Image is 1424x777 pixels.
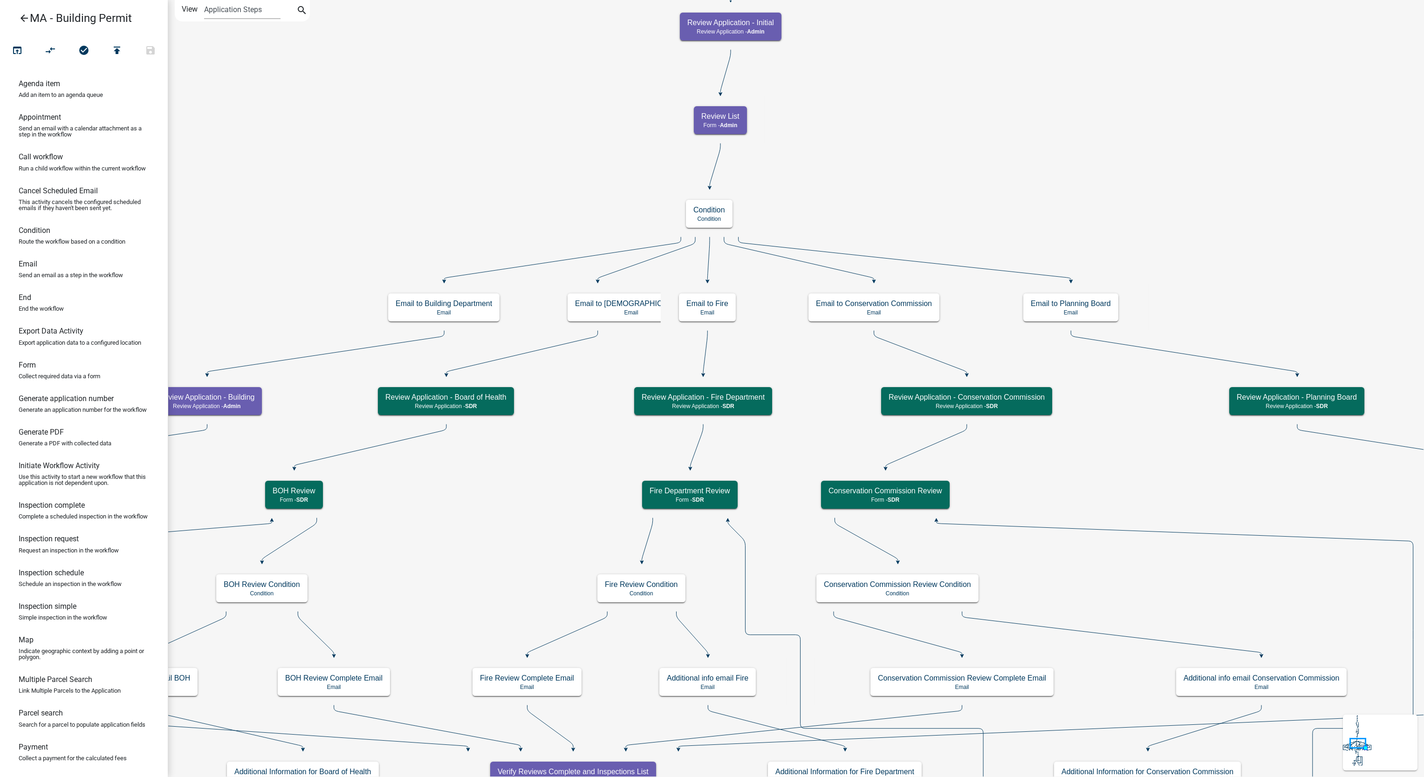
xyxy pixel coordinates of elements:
p: Request an inspection in the workflow [19,547,119,553]
h5: Review Application - Planning Board [1237,393,1357,402]
h5: Email to Fire [686,299,728,308]
h6: End [19,293,31,302]
p: Search for a parcel to populate application fields [19,722,145,728]
h5: Conservation Commission Review Condition [824,580,971,589]
button: Save [134,41,167,61]
p: Route the workflow based on a condition [19,239,125,245]
h6: Inspection complete [19,501,85,510]
p: Send an email with a calendar attachment as a step in the workflow [19,125,149,137]
span: SDR [1316,403,1328,409]
i: open_in_browser [12,45,23,58]
div: Workflow actions [0,41,167,63]
h6: Parcel search [19,709,63,717]
p: Collect required data via a form [19,373,100,379]
span: Admin [747,28,764,35]
button: Test Workflow [0,41,34,61]
h5: Fire Review Condition [605,580,678,589]
h6: Export Data Activity [19,327,83,335]
p: End the workflow [19,306,64,312]
p: Review Application - [642,403,765,409]
p: Condition [605,590,678,597]
p: Condition [224,590,300,597]
p: Use this activity to start a new workflow that this application is not dependent upon. [19,474,149,486]
h5: Conservation Commission Review [828,486,942,495]
p: Send an email as a step in the workflow [19,272,123,278]
p: Email [1184,684,1339,690]
span: Admin [720,122,737,129]
button: No problems [67,41,101,61]
p: Form - [701,122,739,129]
h6: Map [19,635,34,644]
h6: Initiate Workflow Activity [19,461,100,470]
span: SDR [296,497,308,503]
h5: Review Application - Building [159,393,254,402]
p: Schedule an inspection in the workflow [19,581,122,587]
p: Review Application - [687,28,774,35]
i: arrow_back [19,13,30,26]
h5: Fire Review Complete Email [480,674,574,682]
span: SDR [692,497,704,503]
p: Link Multiple Parcels to the Application [19,688,121,694]
p: Generate a PDF with collected data [19,440,111,446]
i: publish [111,45,123,58]
h5: Fire Department Review [650,486,730,495]
p: Form - [273,497,315,503]
h6: Inspection request [19,534,79,543]
a: MA - Building Permit [7,7,153,29]
i: search [296,5,308,18]
h5: Conservation Commission Review Complete Email [878,674,1046,682]
span: SDR [465,403,477,409]
h5: Review Application - Initial [687,18,774,27]
p: Email [1031,309,1111,316]
h6: Multiple Parcel Search [19,675,92,684]
i: compare_arrows [45,45,56,58]
h5: Condition [693,205,725,214]
p: Email [686,309,728,316]
p: Simple inspection in the workflow [19,614,107,620]
h6: Cancel Scheduled Email [19,186,98,195]
h5: Additional Information for Board of Health [234,767,371,776]
h5: Additional info email Conservation Commission [1184,674,1339,682]
p: This activity cancels the configured scheduled emails if they haven't been sent yet. [19,199,149,211]
h5: Email to [DEMOGRAPHIC_DATA] [575,299,687,308]
h5: Verify Reviews Complete and Inspections List [498,767,649,776]
h5: Review List [701,112,739,121]
button: Publish [100,41,134,61]
h6: Payment [19,743,48,751]
p: Complete a scheduled inspection in the workflow [19,513,148,519]
p: Email [878,684,1046,690]
p: Review Application - [1237,403,1357,409]
span: SDR [722,403,734,409]
h5: Email to Building Department [396,299,492,308]
h5: Additional Information for Conservation Commission [1061,767,1233,776]
h6: Call workflow [19,152,63,161]
span: Admin [223,403,240,409]
h5: Email to Conservation Commission [816,299,932,308]
p: Email [816,309,932,316]
p: Indicate geographic context by adding a point or polygon. [19,648,149,660]
p: Email [575,309,687,316]
h6: Form [19,361,36,369]
p: Email [667,684,748,690]
button: Auto Layout [34,41,67,61]
p: Review Application - [385,403,507,409]
p: Email [396,309,492,316]
p: Collect a payment for the calculated fees [19,755,127,761]
h5: Additional info email Fire [667,674,748,682]
p: Add an item to an agenda queue [19,92,103,98]
h5: BOH Review Complete Email [285,674,383,682]
p: Condition [824,590,971,597]
h6: Appointment [19,113,61,122]
p: Run a child workflow within the current workflow [19,165,146,171]
h5: Email to Planning Board [1031,299,1111,308]
span: SDR [986,403,998,409]
p: Email [285,684,383,690]
p: Email [480,684,574,690]
p: Review Application - [889,403,1045,409]
i: save [145,45,156,58]
h6: Generate PDF [19,428,64,436]
h5: Review Application - Board of Health [385,393,507,402]
span: SDR [888,497,899,503]
p: Export application data to a configured location [19,340,141,346]
h5: Review Application - Conservation Commission [889,393,1045,402]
